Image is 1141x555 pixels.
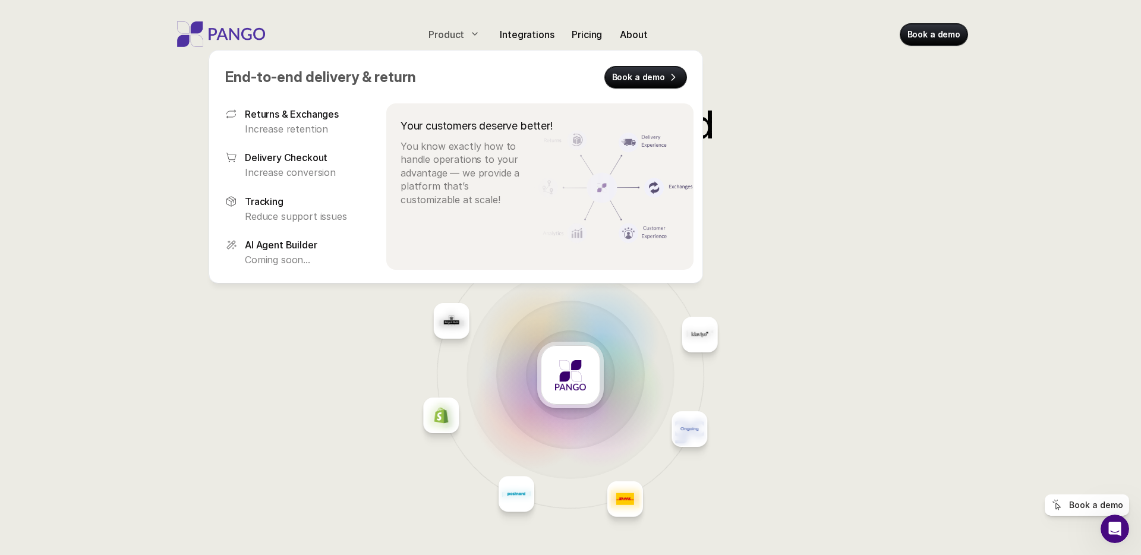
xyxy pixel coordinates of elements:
span: return [374,68,416,86]
p: Coming soon... [245,253,365,266]
iframe: Intercom live chat [1101,515,1129,543]
a: Book a demo [605,67,686,88]
img: Placeholder logo [443,312,461,330]
span: & [362,68,371,86]
p: Tracking [245,194,283,208]
p: Product [428,27,464,42]
p: Reduce support issues [245,209,365,222]
img: Placeholder logo [616,490,634,508]
a: Pricing [567,25,607,44]
a: TrackingReduce support issues [218,187,372,229]
a: Delivery CheckoutIncrease conversion [218,143,372,186]
p: Book a demo [1069,500,1123,510]
p: Book a demo [907,29,960,40]
p: Returns & Exchanges [245,107,339,121]
p: Increase conversion [245,166,365,179]
a: Book a demo [1045,494,1129,516]
img: Placeholder logo [555,360,586,390]
p: Increase retention [245,122,365,135]
img: Placeholder logo [432,406,450,424]
p: You know exactly how to handle operations to your advantage — we provide a platform that’s custom... [401,140,529,206]
a: Returns & ExchangesIncrease retention [218,100,372,143]
p: About [620,27,647,42]
a: Integrations [495,25,559,44]
p: Book a demo [612,71,665,83]
img: Placeholder logo [680,420,698,438]
img: Placeholder logo [508,485,525,503]
p: Delivery Checkout [245,150,327,165]
p: Your customers deserve better! [401,118,553,134]
span: delivery [305,68,359,86]
p: Integrations [500,27,554,42]
a: About [615,25,652,44]
p: Pricing [572,27,602,42]
a: Book a demo [900,24,967,45]
p: AI Agent Builder [245,238,317,252]
img: Placeholder logo [691,326,709,343]
span: End-to-end [225,68,302,86]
